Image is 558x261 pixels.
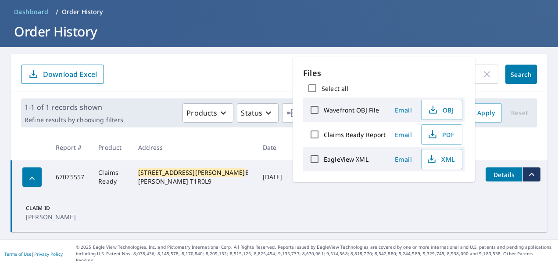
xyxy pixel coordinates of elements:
button: Email [390,152,418,166]
span: Dashboard [14,7,49,16]
p: Download Excel [43,69,97,79]
td: [PERSON_NAME] [290,160,354,194]
th: Report # [49,134,91,160]
span: Email [393,155,414,163]
p: Order History [62,7,103,16]
p: 1-1 of 1 records shown [25,102,123,112]
a: Dashboard [11,5,52,19]
button: Orgs [282,103,332,123]
span: Email [393,106,414,114]
h1: Order History [11,22,547,40]
button: Download Excel [21,65,104,84]
td: Claims Ready [91,160,131,194]
button: detailsBtn-67075557 [486,167,522,181]
td: 67075557 [49,160,91,194]
td: [DATE] [256,160,290,194]
button: PDF [421,124,462,145]
button: OBJ [421,100,462,120]
p: | [4,251,63,257]
span: OBJ [427,105,455,115]
label: Claims Ready Report [324,130,386,139]
th: Product [91,134,131,160]
span: Search [512,70,530,79]
button: Email [390,128,418,141]
th: Date [256,134,290,160]
nav: breadcrumb [11,5,547,19]
button: XML [421,149,462,169]
div: E [PERSON_NAME] T1R0L9 [138,168,249,186]
span: Email [393,130,414,139]
button: filesDropdownBtn-67075557 [522,167,540,181]
button: Apply [470,103,502,123]
a: Terms of Use [4,251,32,257]
span: XML [427,154,455,164]
p: Claim ID [26,204,79,212]
label: Wavefront OBJ File [324,106,379,114]
th: Address [131,134,256,160]
li: / [56,7,58,17]
mark: [STREET_ADDRESS][PERSON_NAME] [138,168,245,177]
label: Select all [322,84,348,93]
p: Refine results by choosing filters [25,116,123,124]
button: Email [390,103,418,117]
label: EagleView XML [324,155,368,163]
span: PDF [427,129,455,140]
span: Apply [477,108,495,119]
p: Files [303,67,465,79]
p: Products [186,108,217,118]
button: Products [182,103,233,123]
button: Search [505,65,537,84]
button: Status [237,103,279,123]
a: Privacy Policy [34,251,63,257]
p: [PERSON_NAME] [26,212,79,221]
span: Details [491,170,517,179]
th: Claim ID [290,134,354,160]
p: Status [241,108,262,118]
span: Orgs [286,108,315,119]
